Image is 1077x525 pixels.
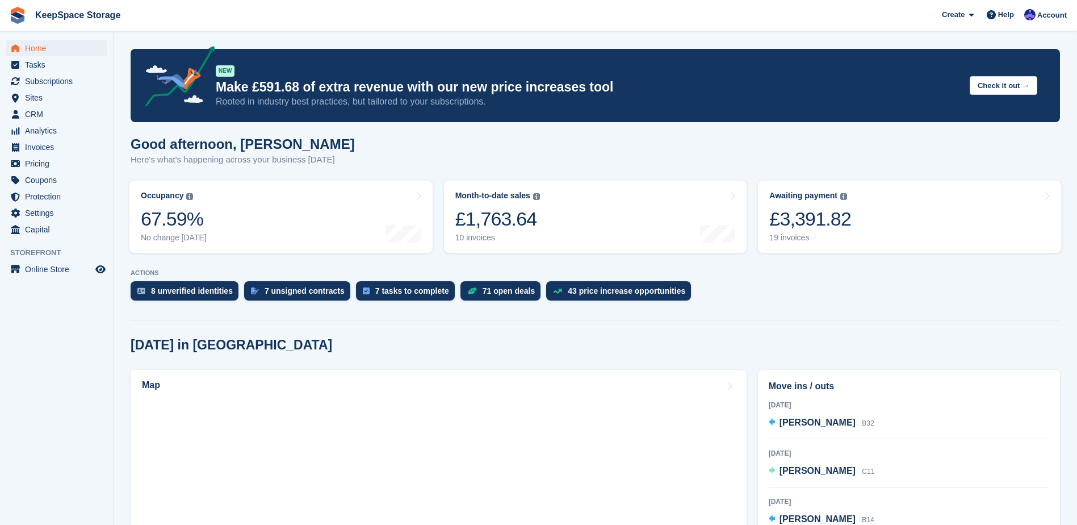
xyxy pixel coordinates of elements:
a: 71 open deals [460,281,547,306]
a: 8 unverified identities [131,281,244,306]
a: KeepSpace Storage [31,6,125,24]
h2: [DATE] in [GEOGRAPHIC_DATA] [131,338,332,353]
a: menu [6,123,107,139]
div: 71 open deals [483,286,535,295]
a: menu [6,172,107,188]
a: 43 price increase opportunities [546,281,697,306]
a: menu [6,261,107,277]
span: [PERSON_NAME] [780,514,856,524]
a: menu [6,205,107,221]
span: Account [1037,10,1067,21]
span: Online Store [25,261,93,277]
span: Sites [25,90,93,106]
span: C11 [862,468,874,476]
button: Check it out → [970,76,1037,95]
h2: Map [142,380,160,390]
a: menu [6,90,107,106]
img: icon-info-grey-7440780725fd019a000dd9b08b2336e03edf1995a4989e88bcd33f0948082b44.svg [186,193,193,200]
div: £1,763.64 [455,207,540,231]
span: Invoices [25,139,93,155]
a: 7 unsigned contracts [244,281,356,306]
a: Awaiting payment £3,391.82 19 invoices [758,181,1061,253]
div: 43 price increase opportunities [568,286,685,295]
p: Rooted in industry best practices, but tailored to your subscriptions. [216,95,961,108]
a: menu [6,156,107,172]
a: menu [6,106,107,122]
span: Help [998,9,1014,20]
div: [DATE] [769,448,1049,459]
img: price_increase_opportunities-93ffe204e8149a01c8c9dc8f82e8f89637d9d84a8eef4429ea346261dce0b2c0.svg [553,289,562,294]
div: 7 tasks to complete [375,286,449,295]
p: ACTIONS [131,269,1060,277]
span: Subscriptions [25,73,93,89]
span: Tasks [25,57,93,73]
span: Capital [25,222,93,238]
span: B32 [862,419,874,427]
div: NEW [216,65,234,77]
img: Chloe Clark [1024,9,1036,20]
span: [PERSON_NAME] [780,466,856,476]
img: contract_signature_icon-13c848040528278c33f63329250d36e43548de30e8caae1d1a13099fd9432cc5.svg [251,287,259,294]
span: Pricing [25,156,93,172]
div: 8 unverified identities [151,286,233,295]
img: icon-info-grey-7440780725fd019a000dd9b08b2336e03edf1995a4989e88bcd33f0948082b44.svg [840,193,847,200]
a: menu [6,40,107,56]
img: price-adjustments-announcement-icon-8257ccfd72463d97f412b2fc003d46551f7dbcb40ab6d574587a9cd5c0d94... [136,46,215,111]
div: £3,391.82 [769,207,851,231]
div: 67.59% [141,207,207,231]
p: Make £591.68 of extra revenue with our new price increases tool [216,79,961,95]
div: [DATE] [769,497,1049,507]
div: Occupancy [141,191,183,201]
a: menu [6,139,107,155]
a: Occupancy 67.59% No change [DATE] [129,181,433,253]
h2: Move ins / outs [769,380,1049,393]
a: [PERSON_NAME] B32 [769,416,874,431]
div: [DATE] [769,400,1049,410]
span: Protection [25,189,93,205]
span: Coupons [25,172,93,188]
img: stora-icon-8386f47178a22dfd0bd8f6a31ec36ba5ce8667c1dd55bd0f319d3a0aa187defe.svg [9,7,26,24]
div: 10 invoices [455,233,540,243]
a: menu [6,189,107,205]
a: menu [6,73,107,89]
span: [PERSON_NAME] [780,418,856,427]
div: 7 unsigned contracts [265,286,345,295]
a: Month-to-date sales £1,763.64 10 invoices [444,181,747,253]
img: deal-1b604bf984904fb50ccaf53a9ad4b4a5d6e5aea283cecdc64d6e3604feb123c2.svg [467,287,477,295]
div: Awaiting payment [769,191,837,201]
div: No change [DATE] [141,233,207,243]
img: verify_identity-adf6edd0f0f0b5bbfe63781bf79b02c33cf7c696d77639b501bdc392416b5a36.svg [137,287,145,294]
span: Home [25,40,93,56]
span: B14 [862,516,874,524]
p: Here's what's happening across your business [DATE] [131,153,355,166]
span: CRM [25,106,93,122]
span: Analytics [25,123,93,139]
h1: Good afternoon, [PERSON_NAME] [131,136,355,152]
span: Create [942,9,965,20]
a: menu [6,57,107,73]
img: task-75834270c22a3079a89374b754ae025e5fb1db73e45f91037f5363f120a921f8.svg [363,287,370,294]
a: 7 tasks to complete [356,281,460,306]
img: icon-info-grey-7440780725fd019a000dd9b08b2336e03edf1995a4989e88bcd33f0948082b44.svg [533,193,540,200]
a: Preview store [94,262,107,276]
span: Storefront [10,247,113,259]
a: menu [6,222,107,238]
span: Settings [25,205,93,221]
a: [PERSON_NAME] C11 [769,464,875,479]
div: 19 invoices [769,233,851,243]
div: Month-to-date sales [455,191,530,201]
